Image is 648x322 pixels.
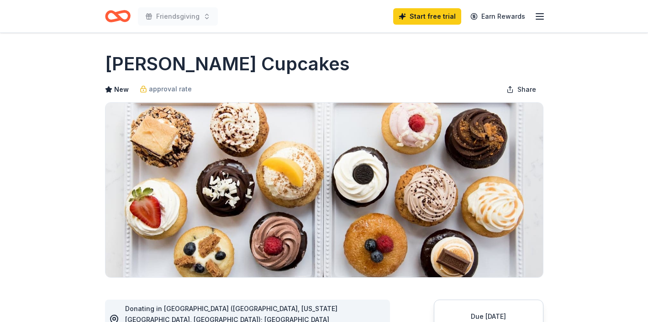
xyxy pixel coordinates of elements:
[499,80,543,99] button: Share
[105,5,131,27] a: Home
[105,51,350,77] h1: [PERSON_NAME] Cupcakes
[156,11,200,22] span: Friendsgiving
[149,84,192,95] span: approval rate
[517,84,536,95] span: Share
[140,84,192,95] a: approval rate
[138,7,218,26] button: Friendsgiving
[393,8,461,25] a: Start free trial
[465,8,531,25] a: Earn Rewards
[114,84,129,95] span: New
[105,103,543,277] img: Image for Molly's Cupcakes
[445,311,532,322] div: Due [DATE]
